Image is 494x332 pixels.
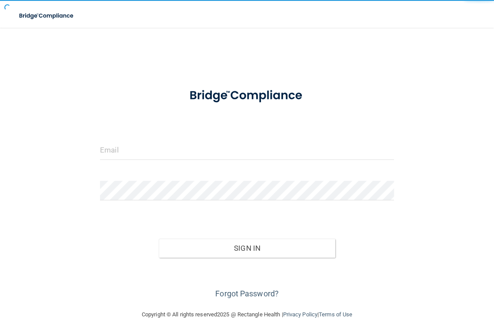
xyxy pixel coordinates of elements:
[215,289,279,298] a: Forgot Password?
[13,7,80,25] img: bridge_compliance_login_screen.278c3ca4.svg
[319,311,352,318] a: Terms of Use
[177,80,317,111] img: bridge_compliance_login_screen.278c3ca4.svg
[88,301,406,329] div: Copyright © All rights reserved 2025 @ Rectangle Health | |
[100,140,394,160] input: Email
[159,239,335,258] button: Sign In
[283,311,317,318] a: Privacy Policy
